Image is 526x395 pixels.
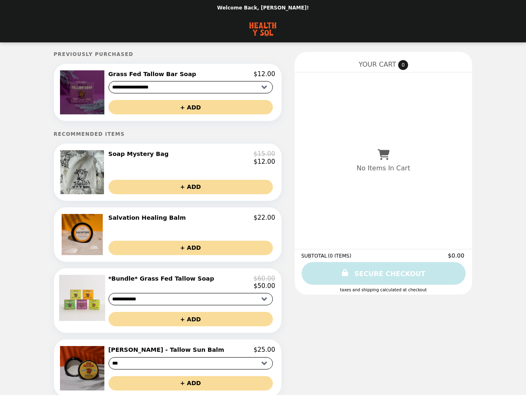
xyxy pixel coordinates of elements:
[328,253,351,259] span: ( 0 ITEMS )
[108,376,273,390] button: + ADD
[254,150,275,158] p: $15.00
[108,100,273,114] button: + ADD
[60,346,106,390] img: Sun Grazer - Tallow Sun Balm
[108,312,273,326] button: + ADD
[301,253,328,259] span: SUBTOTAL
[301,288,466,292] div: Taxes and Shipping calculated at checkout
[448,252,466,259] span: $0.00
[254,70,275,78] p: $12.00
[108,70,200,78] h2: Grass Fed Tallow Bar Soap
[254,282,275,290] p: $50.00
[108,150,172,158] h2: Soap Mystery Bag
[254,346,275,353] p: $25.00
[60,70,106,114] img: Grass Fed Tallow Bar Soap
[357,164,410,172] p: No Items In Cart
[217,5,309,11] p: Welcome Back, [PERSON_NAME]!
[108,241,273,255] button: + ADD
[54,51,282,57] h5: Previously Purchased
[254,275,275,282] p: $60.00
[248,21,278,37] img: Brand Logo
[108,357,273,369] select: Select a product variant
[108,214,189,221] h2: Salvation Healing Balm
[108,275,218,282] h2: *Bundle* Grass Fed Tallow Soap
[399,60,408,70] span: 0
[254,214,275,221] p: $22.00
[59,275,107,321] img: *Bundle* Grass Fed Tallow Soap
[108,293,273,305] select: Select a product variant
[108,346,228,353] h2: [PERSON_NAME] - Tallow Sun Balm
[62,214,105,255] img: Salvation Healing Balm
[108,81,273,93] select: Select a product variant
[254,158,275,165] p: $12.00
[108,180,273,194] button: + ADD
[359,60,396,68] span: YOUR CART
[54,131,282,137] h5: Recommended Items
[60,150,106,194] img: Soap Mystery Bag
